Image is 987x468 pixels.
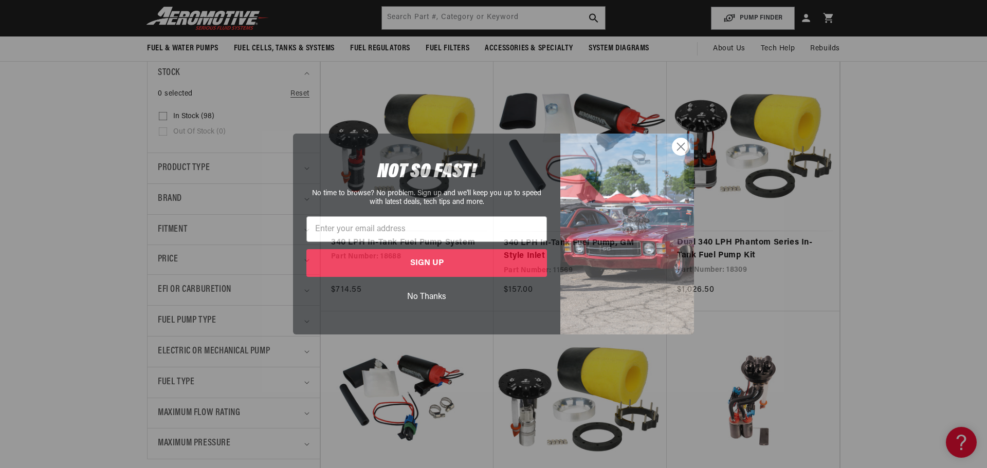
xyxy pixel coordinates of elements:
img: 85cdd541-2605-488b-b08c-a5ee7b438a35.jpeg [560,134,694,334]
span: NOT SO FAST! [377,162,477,182]
button: Close dialog [672,138,690,156]
button: SIGN UP [306,249,547,277]
input: Enter your email address [306,216,547,242]
button: No Thanks [306,287,547,307]
span: No time to browse? No problem. Sign up and we'll keep you up to speed with latest deals, tech tip... [312,190,541,206]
